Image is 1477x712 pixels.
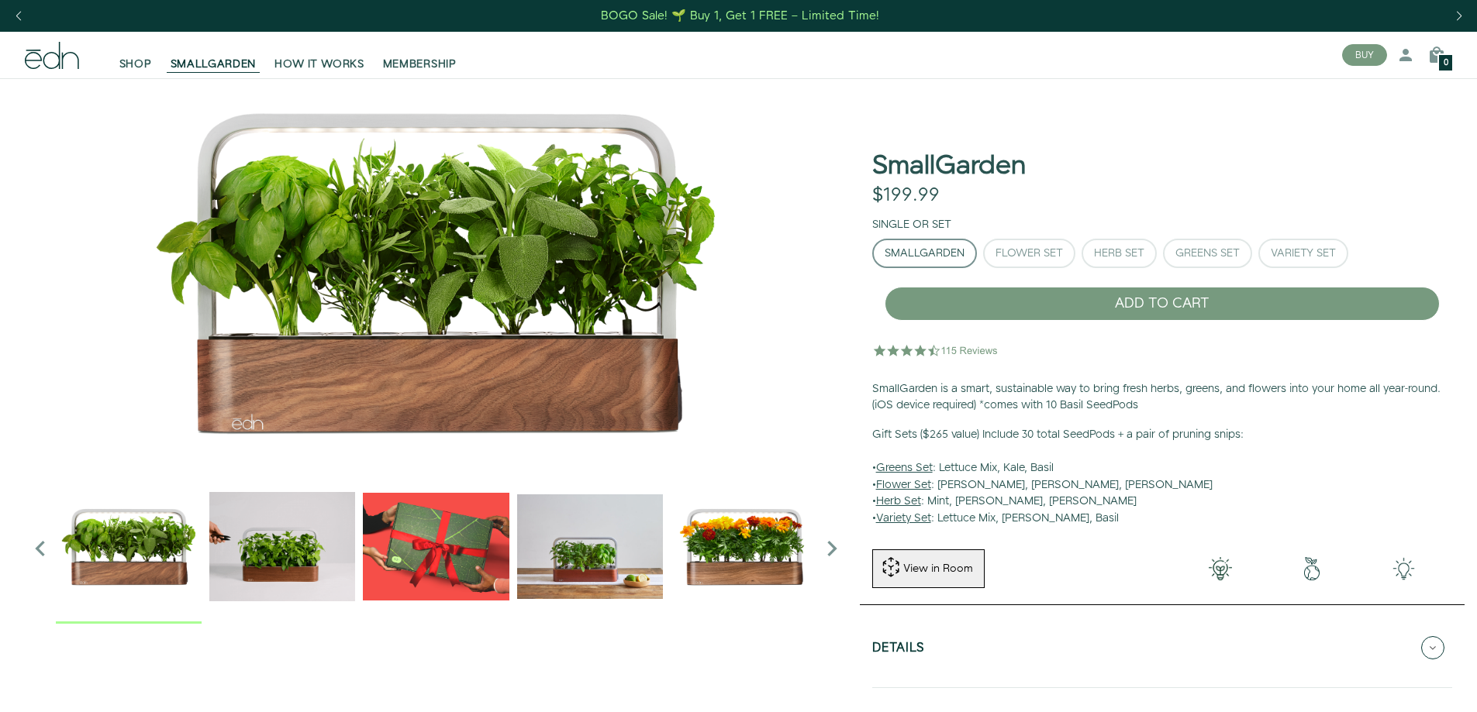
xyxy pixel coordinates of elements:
[872,549,985,588] button: View in Room
[1163,239,1252,268] button: Greens Set
[876,511,931,526] u: Variety Set
[599,4,881,28] a: BOGO Sale! 🌱 Buy 1, Get 1 FREE – Limited Time!
[110,38,161,72] a: SHOP
[25,533,56,564] i: Previous slide
[816,533,847,564] i: Next slide
[517,473,663,619] img: edn-smallgarden-mixed-herbs-table-product-2000px_1024x.jpg
[1444,59,1448,67] span: 0
[872,239,977,268] button: SmallGarden
[885,248,965,259] div: SmallGarden
[56,473,202,619] img: Official-EDN-SMALLGARDEN-HERB-HERO-SLV-2000px_1024x.png
[872,427,1452,528] p: • : Lettuce Mix, Kale, Basil • : [PERSON_NAME], [PERSON_NAME], [PERSON_NAME] • : Mint, [PERSON_NA...
[56,473,202,623] div: 1 / 6
[872,641,925,659] h5: Details
[872,427,1244,442] b: Gift Sets ($265 value) Include 30 total SeedPods + a pair of pruning snips:
[872,335,1000,366] img: 4.5 star rating
[671,473,816,623] div: 5 / 6
[1266,557,1358,580] img: green-earth.png
[265,38,373,72] a: HOW IT WORKS
[161,38,266,72] a: SMALLGARDEN
[363,473,509,619] img: EMAILS_-_Holiday_21_PT1_28_9986b34a-7908-4121-b1c1-9595d1e43abe_1024x.png
[885,287,1440,321] button: ADD TO CART
[872,621,1452,675] button: Details
[171,57,257,72] span: SMALLGARDEN
[1381,666,1461,704] iframe: 打开一个小组件，您可以在其中找到更多信息
[1358,557,1449,580] img: edn-smallgarden-tech.png
[1258,239,1348,268] button: Variety Set
[209,473,355,623] div: 2 / 6
[671,473,816,619] img: edn-smallgarden-marigold-hero-SLV-2000px_1024x.png
[1175,248,1240,259] div: Greens Set
[119,57,152,72] span: SHOP
[1082,239,1157,268] button: Herb Set
[872,381,1452,414] p: SmallGarden is a smart, sustainable way to bring fresh herbs, greens, and flowers into your home ...
[209,473,355,619] img: edn-trim-basil.2021-09-07_14_55_24_1024x.gif
[1175,557,1266,580] img: 001-light-bulb.png
[383,57,457,72] span: MEMBERSHIP
[274,57,364,72] span: HOW IT WORKS
[876,477,931,493] u: Flower Set
[1271,248,1336,259] div: Variety Set
[1094,248,1144,259] div: Herb Set
[363,473,509,623] div: 3 / 6
[876,494,921,509] u: Herb Set
[876,460,933,476] u: Greens Set
[517,473,663,623] div: 4 / 6
[872,217,951,232] label: Single or Set
[25,78,847,466] div: 1 / 6
[25,78,847,466] img: Official-EDN-SMALLGARDEN-HERB-HERO-SLV-2000px_4096x.png
[902,561,975,576] div: View in Room
[872,152,1026,181] h1: SmallGarden
[996,248,1063,259] div: Flower Set
[1342,44,1387,66] button: BUY
[601,8,879,24] div: BOGO Sale! 🌱 Buy 1, Get 1 FREE – Limited Time!
[374,38,466,72] a: MEMBERSHIP
[983,239,1075,268] button: Flower Set
[872,184,940,207] div: $199.99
